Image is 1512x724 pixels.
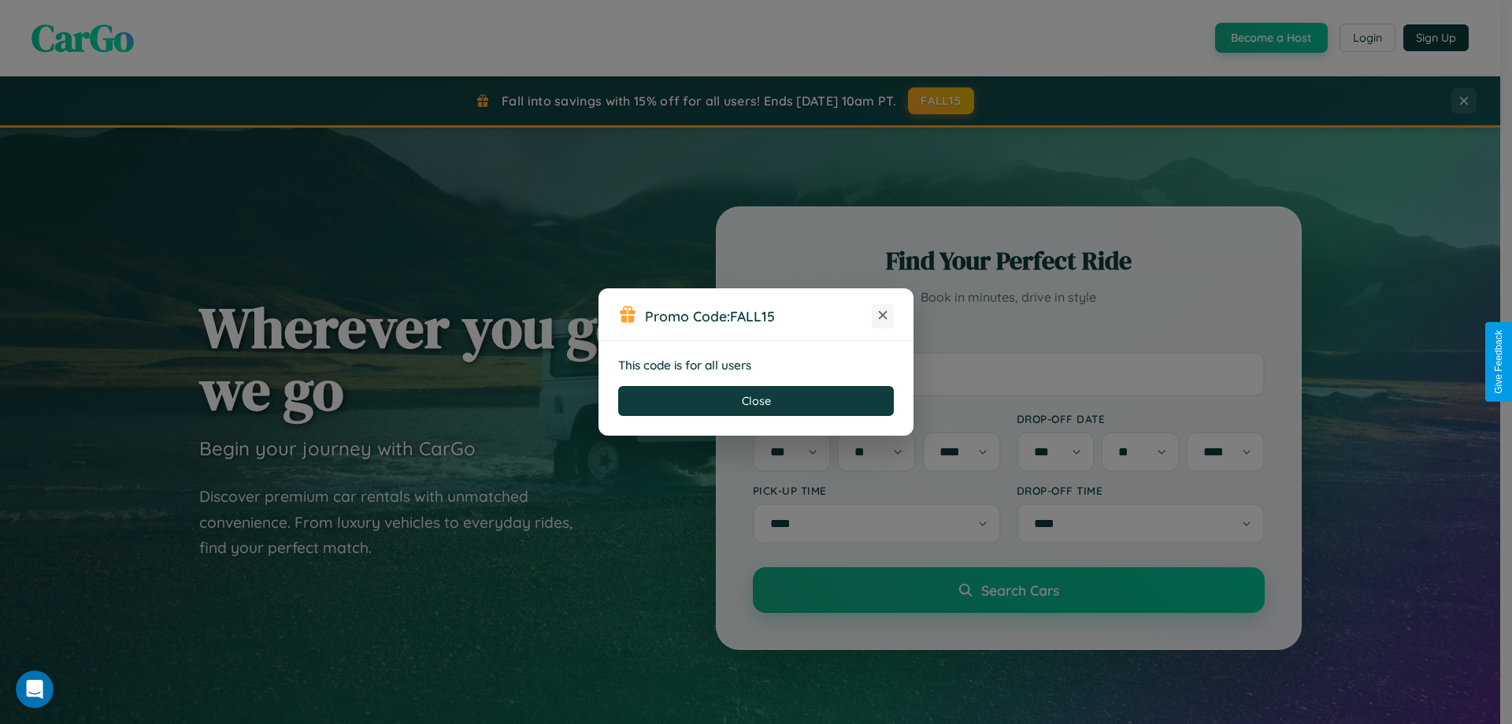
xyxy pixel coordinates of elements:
button: Close [618,386,894,416]
strong: This code is for all users [618,358,751,373]
b: FALL15 [730,307,775,325]
iframe: Intercom live chat [16,670,54,708]
h3: Promo Code: [645,307,872,325]
div: Give Feedback [1493,330,1504,394]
